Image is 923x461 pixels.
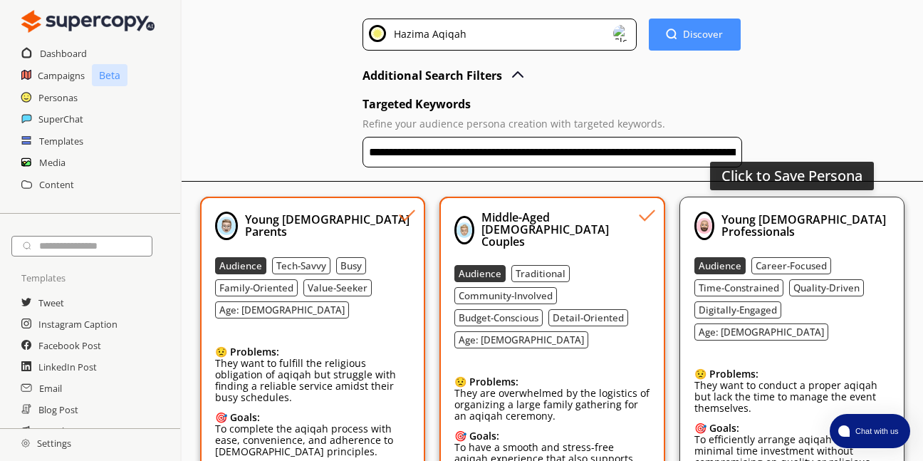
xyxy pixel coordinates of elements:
[469,375,518,388] b: Problems:
[694,380,890,414] p: They want to conduct a proper aqiqah but lack the time to manage the event themselves.
[454,287,557,304] button: Community-Involved
[694,423,890,434] div: 🎯
[721,212,886,239] b: Young [DEMOGRAPHIC_DATA] Professionals
[694,257,746,274] button: Audience
[39,152,66,173] a: Media
[756,259,827,272] b: Career-Focused
[39,130,83,152] a: Templates
[38,292,64,314] a: Tweet
[548,309,628,326] button: Detail-Oriented
[38,65,85,86] a: Campaigns
[850,425,902,437] span: Chat with us
[219,281,293,294] b: Family-Oriented
[363,118,742,130] p: Refine your audience persona creation with targeted keywords.
[340,259,362,272] b: Busy
[363,65,502,86] h2: Additional Search Filters
[481,209,609,249] b: Middle-Aged [DEMOGRAPHIC_DATA] Couples
[454,430,650,442] div: 🎯
[699,259,741,272] b: Audience
[454,265,506,282] button: Audience
[38,87,78,108] a: Personas
[219,259,262,272] b: Audience
[21,439,30,447] img: Close
[793,281,860,294] b: Quality-Driven
[215,279,298,296] button: Family-Oriented
[613,25,630,42] img: Close
[509,67,526,84] img: Close
[245,212,410,239] b: Young [DEMOGRAPHIC_DATA] Parents
[336,257,366,274] button: Busy
[694,279,783,296] button: Time-Constrained
[830,414,910,448] button: atlas-launcher
[363,93,742,115] h2: Targeted Keywords
[694,301,781,318] button: Digitally-Engaged
[303,279,372,296] button: Value-Seeker
[92,64,127,86] p: Beta
[454,331,588,348] button: Age: [DEMOGRAPHIC_DATA]
[459,267,501,280] b: Audience
[459,289,553,302] b: Community-Involved
[709,367,758,380] b: Problems:
[230,410,260,424] b: Goals:
[39,174,74,195] a: Content
[694,323,828,341] button: Age: [DEMOGRAPHIC_DATA]
[39,378,62,399] a: Email
[553,311,624,324] b: Detail-Oriented
[459,333,584,346] b: Age: [DEMOGRAPHIC_DATA]
[369,25,386,42] img: Close
[38,108,83,130] a: SuperChat
[215,358,410,403] p: They want to fulfill the religious obligation of aqiqah but struggle with finding a reliable serv...
[21,7,155,36] img: Close
[40,43,87,64] a: Dashboard
[363,65,526,86] button: advanced-inputs
[38,399,78,420] a: Blog Post
[389,25,466,44] div: Hazima Aqiqah
[38,420,85,442] a: Newsletter
[308,281,367,294] b: Value-Seeker
[699,304,777,316] b: Digitally-Engaged
[215,423,410,457] p: To complete the aqiqah process with ease, convenience, and adherence to [DEMOGRAPHIC_DATA] princi...
[272,257,330,274] button: Tech-Savvy
[751,257,831,274] button: Career-Focused
[276,259,326,272] b: Tech-Savvy
[789,279,864,296] button: Quality-Driven
[219,304,345,316] b: Age: [DEMOGRAPHIC_DATA]
[454,309,543,326] button: Budget-Conscious
[699,326,824,338] b: Age: [DEMOGRAPHIC_DATA]
[469,429,499,442] b: Goals:
[459,311,538,324] b: Budget-Conscious
[215,257,266,274] button: Audience
[215,412,410,423] div: 🎯
[511,265,570,282] button: Traditional
[694,368,890,380] div: 😟
[694,212,714,240] img: Profile Picture
[38,314,118,335] a: Instagram Caption
[215,212,238,240] img: Profile Picture
[454,376,650,388] div: 😟
[230,345,279,358] b: Problems:
[454,216,474,244] img: Profile Picture
[38,356,97,378] a: LinkedIn Post
[649,19,741,51] button: Discover
[709,421,739,435] b: Goals:
[683,28,723,41] b: Discover
[38,335,101,356] a: Facebook Post
[516,267,565,280] b: Traditional
[215,301,349,318] button: Age: [DEMOGRAPHIC_DATA]
[454,388,650,422] p: They are overwhelmed by the logistics of organizing a large family gathering for an aqiqah ceremony.
[215,346,410,358] div: 😟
